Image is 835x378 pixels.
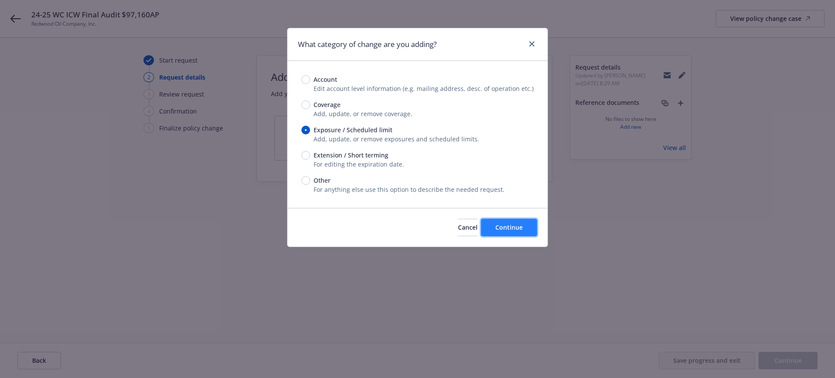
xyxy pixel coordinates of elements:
span: Cancel [458,223,478,231]
input: Extension / Short terming [301,151,310,160]
span: Continue [495,223,523,231]
span: For editing the expiration date. [314,160,404,168]
span: Account [314,75,337,84]
input: Exposure / Scheduled limit [301,126,310,134]
span: Exposure / Scheduled limit [314,125,392,134]
span: For anything else use this option to describe the needed request. [314,185,504,194]
h1: What category of change are you adding? [298,39,437,50]
input: Account [301,75,310,84]
input: Other [301,176,310,185]
input: Coverage [301,100,310,109]
span: Extension / Short terming [314,151,388,160]
span: Add, update, or remove exposures and scheduled limits. [314,135,479,143]
span: Edit account level information (e.g. mailing address, desc. of operation etc.) [314,84,534,93]
button: Cancel [458,219,478,236]
span: Coverage [314,100,341,109]
span: Add, update, or remove coverage. [314,110,412,118]
a: close [527,39,537,49]
button: Continue [481,219,537,236]
span: Other [314,176,331,185]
